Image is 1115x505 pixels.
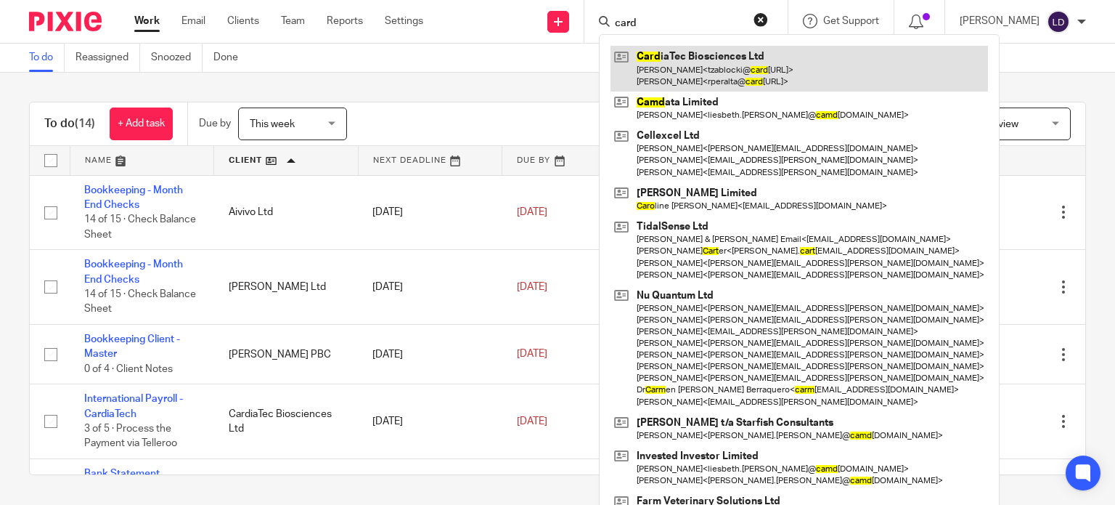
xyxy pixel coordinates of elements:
[29,44,65,72] a: To do
[358,325,502,384] td: [DATE]
[84,424,177,449] span: 3 of 5 · Process the Payment via Telleroo
[517,416,547,427] span: [DATE]
[29,12,102,31] img: Pixie
[44,116,95,132] h1: To do
[385,14,423,28] a: Settings
[227,14,259,28] a: Clients
[753,12,768,27] button: Clear
[151,44,203,72] a: Snoozed
[1047,10,1070,33] img: svg%3E
[214,250,359,325] td: [PERSON_NAME] Ltd
[84,394,183,419] a: International Payroll - CardiaTech
[358,384,502,459] td: [DATE]
[199,116,231,131] p: Due by
[250,119,295,129] span: This week
[84,185,183,210] a: Bookkeeping - Month End Checks
[75,118,95,129] span: (14)
[517,282,547,292] span: [DATE]
[84,469,160,493] a: Bank Statement Request
[75,44,140,72] a: Reassigned
[214,384,359,459] td: CardiaTec Biosciences Ltd
[84,364,173,374] span: 0 of 4 · Client Notes
[84,334,180,359] a: Bookkeeping Client - Master
[281,14,305,28] a: Team
[181,14,205,28] a: Email
[110,108,173,140] a: + Add task
[327,14,363,28] a: Reports
[517,349,547,359] span: [DATE]
[84,214,196,240] span: 14 of 15 · Check Balance Sheet
[517,207,547,217] span: [DATE]
[213,44,249,72] a: Done
[214,325,359,384] td: [PERSON_NAME] PBC
[84,289,196,315] span: 14 of 15 · Check Balance Sheet
[84,259,183,284] a: Bookkeeping - Month End Checks
[960,14,1040,28] p: [PERSON_NAME]
[358,250,502,325] td: [DATE]
[358,175,502,250] td: [DATE]
[823,16,879,26] span: Get Support
[134,14,160,28] a: Work
[613,17,744,31] input: Search
[214,175,359,250] td: Aivivo Ltd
